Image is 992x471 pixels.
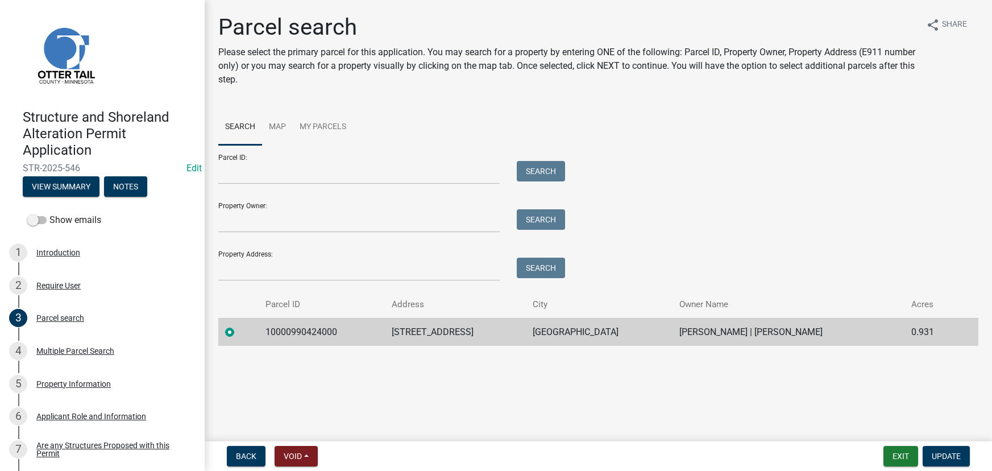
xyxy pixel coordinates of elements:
[9,243,27,262] div: 1
[9,342,27,360] div: 4
[36,380,111,388] div: Property Information
[904,318,958,346] td: 0.931
[926,18,940,32] i: share
[275,446,318,466] button: Void
[262,109,293,146] a: Map
[517,258,565,278] button: Search
[517,209,565,230] button: Search
[9,440,27,458] div: 7
[293,109,353,146] a: My Parcels
[36,347,114,355] div: Multiple Parcel Search
[36,441,186,457] div: Are any Structures Proposed with this Permit
[227,446,265,466] button: Back
[9,375,27,393] div: 5
[284,452,302,461] span: Void
[36,282,81,290] div: Require User
[27,213,101,227] label: Show emails
[36,314,84,322] div: Parcel search
[23,12,108,97] img: Otter Tail County, Minnesota
[9,309,27,327] div: 3
[36,412,146,420] div: Applicant Role and Information
[218,14,917,41] h1: Parcel search
[526,291,673,318] th: City
[104,183,147,192] wm-modal-confirm: Notes
[36,249,80,257] div: Introduction
[186,163,202,173] wm-modal-confirm: Edit Application Number
[259,318,385,346] td: 10000990424000
[923,446,970,466] button: Update
[23,183,99,192] wm-modal-confirm: Summary
[218,46,917,86] p: Please select the primary parcel for this application. You may search for a property by entering ...
[932,452,961,461] span: Update
[917,14,976,36] button: shareShare
[517,161,565,181] button: Search
[9,276,27,295] div: 2
[942,18,967,32] span: Share
[259,291,385,318] th: Parcel ID
[904,291,958,318] th: Acres
[673,318,904,346] td: [PERSON_NAME] | [PERSON_NAME]
[218,109,262,146] a: Search
[673,291,904,318] th: Owner Name
[23,163,182,173] span: STR-2025-546
[236,452,256,461] span: Back
[186,163,202,173] a: Edit
[526,318,673,346] td: [GEOGRAPHIC_DATA]
[23,109,196,158] h4: Structure and Shoreland Alteration Permit Application
[385,318,526,346] td: [STREET_ADDRESS]
[385,291,526,318] th: Address
[23,176,99,197] button: View Summary
[9,407,27,425] div: 6
[883,446,918,466] button: Exit
[104,176,147,197] button: Notes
